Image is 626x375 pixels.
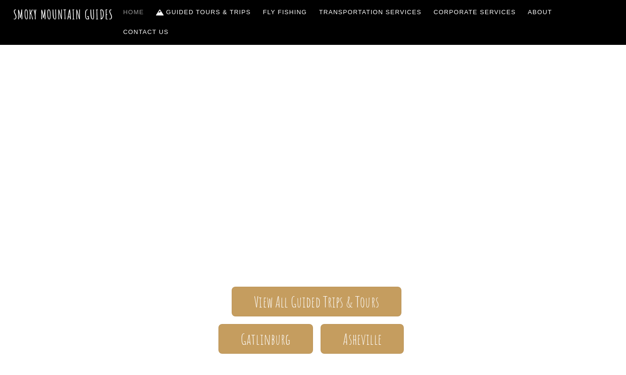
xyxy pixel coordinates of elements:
[430,2,520,22] a: Corporate Services
[254,297,379,307] span: View All Guided Trips & Tours
[232,287,401,316] a: View All Guided Trips & Tours
[120,22,173,42] a: Contact Us
[218,324,313,354] a: Gatlinburg
[259,2,311,22] a: Fly Fishing
[524,2,556,22] a: About
[39,186,587,259] span: The ONLY one-stop, full Service Guide Company for the Gatlinburg and [GEOGRAPHIC_DATA] side of th...
[315,2,425,22] a: Transportation Services
[152,2,254,22] a: Guided Tours & Trips
[321,324,404,354] a: Asheville
[241,334,291,344] span: Gatlinburg
[343,334,381,344] span: Asheville
[39,139,587,186] span: Smoky Mountain Guides
[13,7,113,22] a: Smoky Mountain Guides
[120,2,148,22] a: Home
